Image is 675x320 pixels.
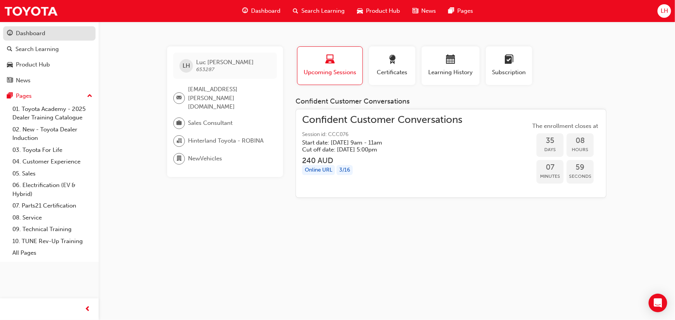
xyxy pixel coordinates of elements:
[457,7,473,15] span: Pages
[85,305,91,314] span: prev-icon
[357,6,363,16] span: car-icon
[297,46,363,85] button: Upcoming Sessions
[421,7,436,15] span: News
[661,7,668,15] span: LH
[302,139,450,146] h5: Start date: [DATE] 9am - 11am
[9,156,96,168] a: 04. Customer Experience
[9,168,96,180] a: 05. Sales
[302,130,462,139] span: Session id: CCC076
[567,163,594,172] span: 59
[337,165,353,175] div: 3 / 16
[7,30,13,37] span: guage-icon
[9,179,96,200] a: 06. Electrification (EV & Hybrid)
[302,116,462,124] span: Confident Customer Conversations
[16,76,31,85] div: News
[242,6,248,16] span: guage-icon
[7,46,12,53] span: search-icon
[388,55,397,65] span: award-icon
[537,136,564,145] span: 35
[567,136,594,145] span: 08
[366,7,400,15] span: Product Hub
[406,3,442,19] a: news-iconNews
[251,7,280,15] span: Dashboard
[15,45,59,54] div: Search Learning
[7,93,13,100] span: pages-icon
[351,3,406,19] a: car-iconProduct Hub
[9,247,96,259] a: All Pages
[16,92,32,100] div: Pages
[196,66,214,73] span: 653287
[7,61,13,68] span: car-icon
[422,46,480,85] button: Learning History
[442,3,479,19] a: pages-iconPages
[369,46,415,85] button: Certificates
[303,68,357,77] span: Upcoming Sessions
[530,122,600,131] span: The enrollment closes at
[87,91,92,101] span: up-icon
[537,163,564,172] span: 07
[3,42,96,56] a: Search Learning
[176,154,182,164] span: department-icon
[302,146,450,153] h5: Cut off date: [DATE] 5:00pm
[176,118,182,128] span: briefcase-icon
[293,6,298,16] span: search-icon
[448,6,454,16] span: pages-icon
[325,55,335,65] span: laptop-icon
[196,59,254,66] span: Luc [PERSON_NAME]
[3,73,96,88] a: News
[236,3,287,19] a: guage-iconDashboard
[9,200,96,212] a: 07. Parts21 Certification
[188,85,271,111] span: [EMAIL_ADDRESS][PERSON_NAME][DOMAIN_NAME]
[188,119,232,128] span: Sales Consultant
[446,55,455,65] span: calendar-icon
[3,89,96,103] button: Pages
[375,68,410,77] span: Certificates
[188,136,263,145] span: Hinterland Toyota - ROBINA
[3,58,96,72] a: Product Hub
[9,212,96,224] a: 08. Service
[9,124,96,144] a: 02. New - Toyota Dealer Induction
[183,61,190,70] span: LH
[427,68,474,77] span: Learning History
[302,156,462,165] h3: 240 AUD
[301,7,345,15] span: Search Learning
[3,26,96,41] a: Dashboard
[9,103,96,124] a: 01. Toyota Academy - 2025 Dealer Training Catalogue
[287,3,351,19] a: search-iconSearch Learning
[9,144,96,156] a: 03. Toyota For Life
[296,97,607,106] div: Confident Customer Conversations
[16,60,50,69] div: Product Hub
[567,172,594,181] span: Seconds
[302,116,600,192] a: Confident Customer ConversationsSession id: CCC076Start date: [DATE] 9am - 11am Cut off date: [DA...
[9,235,96,247] a: 10. TUNE Rev-Up Training
[658,4,671,18] button: LH
[9,223,96,235] a: 09. Technical Training
[176,93,182,103] span: email-icon
[188,154,222,163] span: NewVehicles
[537,145,564,154] span: Days
[492,68,526,77] span: Subscription
[302,165,335,175] div: Online URL
[3,25,96,89] button: DashboardSearch LearningProduct HubNews
[4,2,58,20] img: Trak
[504,55,514,65] span: learningplan-icon
[7,77,13,84] span: news-icon
[649,294,667,312] div: Open Intercom Messenger
[486,46,532,85] button: Subscription
[412,6,418,16] span: news-icon
[537,172,564,181] span: Minutes
[176,136,182,146] span: organisation-icon
[567,145,594,154] span: Hours
[16,29,45,38] div: Dashboard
